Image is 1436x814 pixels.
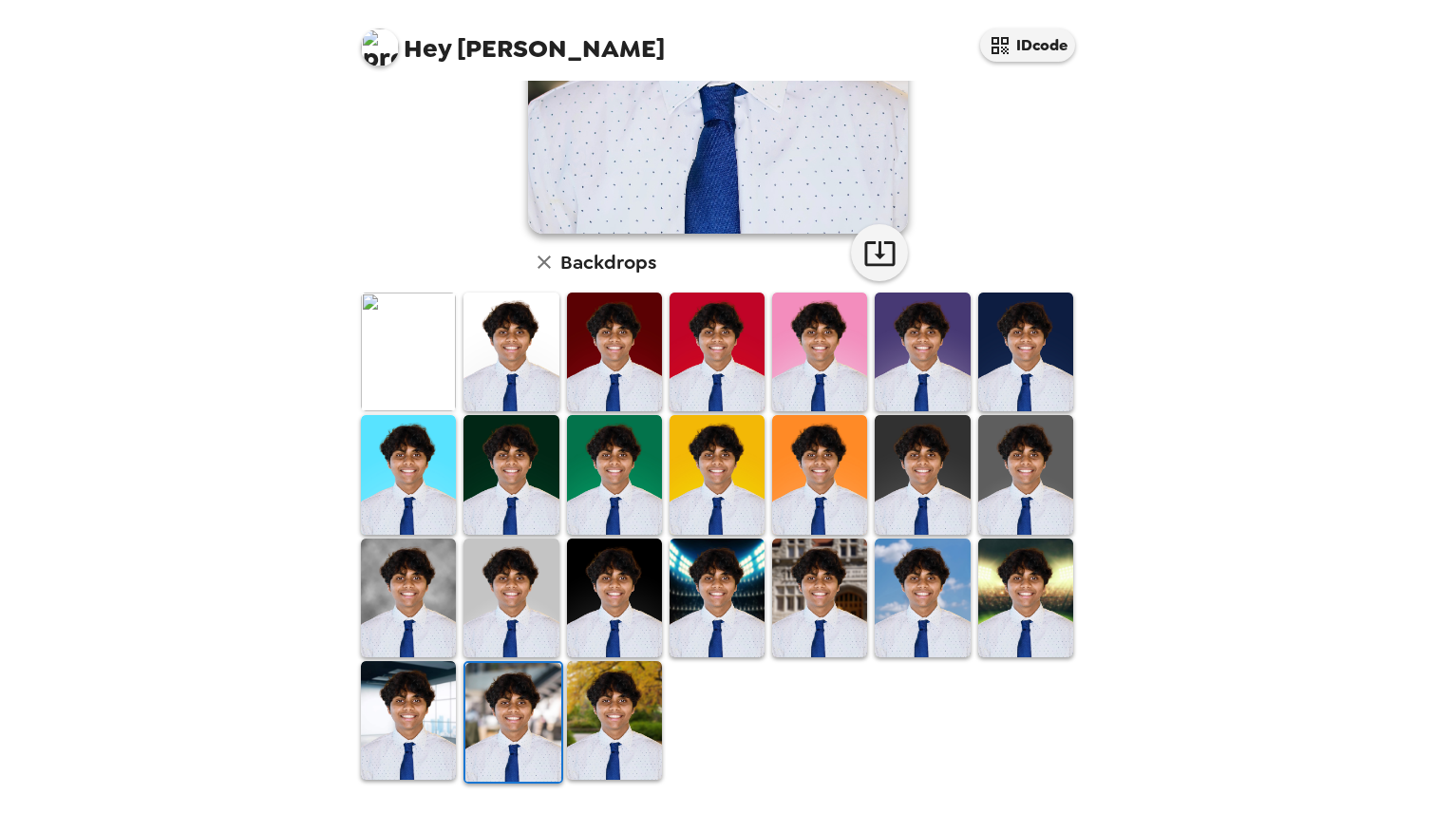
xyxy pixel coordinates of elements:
button: IDcode [980,28,1075,62]
img: profile pic [361,28,399,66]
img: Original [361,293,456,411]
span: [PERSON_NAME] [361,19,665,62]
span: Hey [404,31,451,66]
h6: Backdrops [560,247,656,277]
